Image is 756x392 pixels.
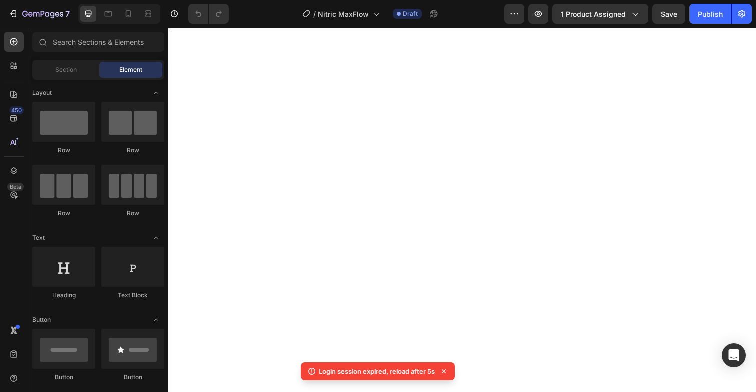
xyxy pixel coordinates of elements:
span: Toggle open [148,230,164,246]
div: Beta [7,183,24,191]
p: Login session expired, reload after 5s [319,366,435,376]
div: Publish [698,9,723,19]
div: Heading [32,291,95,300]
span: Section [55,65,77,74]
div: Row [101,146,164,155]
span: Save [661,10,677,18]
button: 1 product assigned [552,4,648,24]
div: Row [32,146,95,155]
button: Save [652,4,685,24]
span: Nitric MaxFlow [318,9,369,19]
button: Publish [689,4,731,24]
div: Open Intercom Messenger [722,343,746,367]
span: Text [32,233,45,242]
div: 450 [9,106,24,114]
span: Button [32,315,51,324]
button: 7 [4,4,74,24]
div: Row [32,209,95,218]
span: Element [119,65,142,74]
span: Draft [403,9,418,18]
div: Text Block [101,291,164,300]
input: Search Sections & Elements [32,32,164,52]
span: Toggle open [148,85,164,101]
div: Button [101,373,164,382]
div: Row [101,209,164,218]
span: / [313,9,316,19]
span: Layout [32,88,52,97]
span: Toggle open [148,312,164,328]
iframe: Design area [168,28,756,392]
div: Button [32,373,95,382]
span: 1 product assigned [561,9,626,19]
p: 7 [65,8,70,20]
div: Undo/Redo [188,4,229,24]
